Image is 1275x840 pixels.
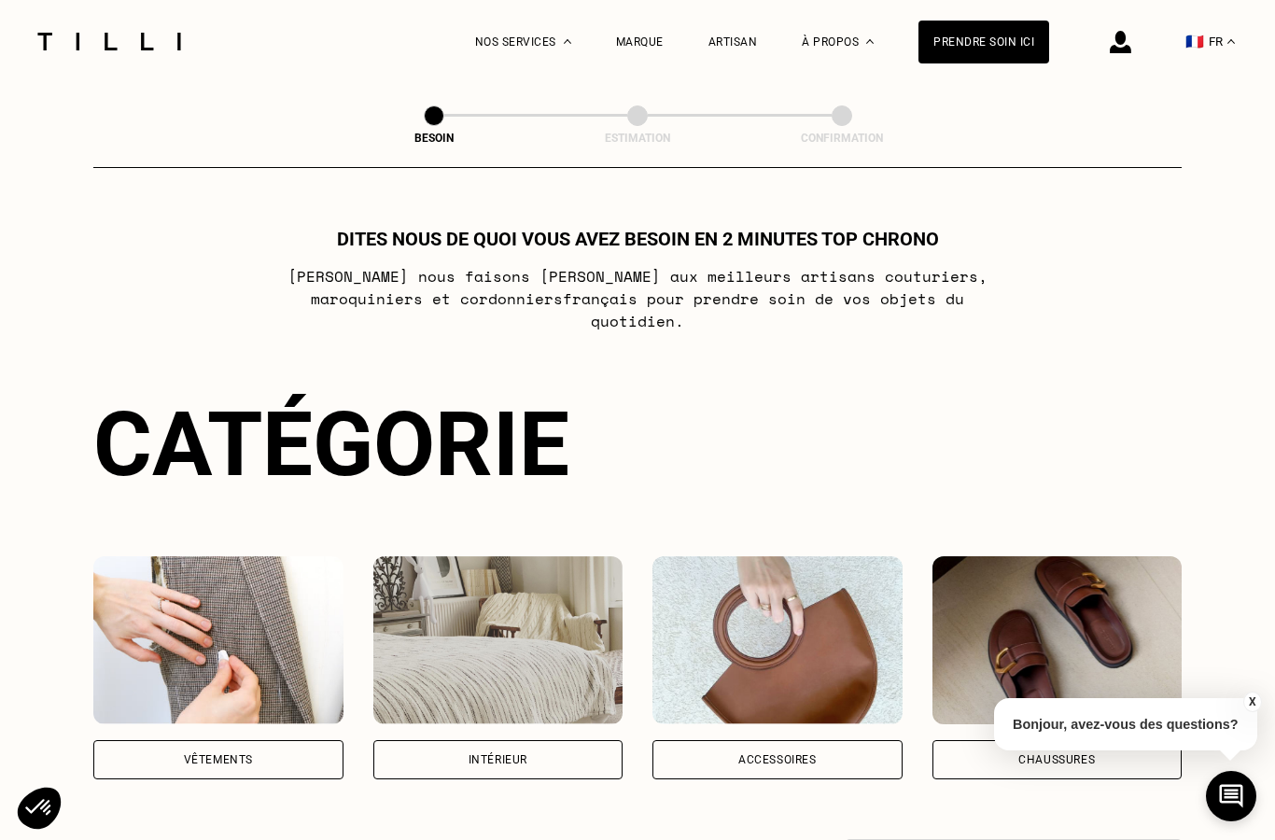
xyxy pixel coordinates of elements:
div: Chaussures [1018,754,1095,765]
p: [PERSON_NAME] nous faisons [PERSON_NAME] aux meilleurs artisans couturiers , maroquiniers et cord... [268,265,1008,332]
a: Artisan [708,35,758,49]
button: X [1242,692,1261,712]
img: Vêtements [93,556,343,724]
div: Intérieur [469,754,527,765]
div: Estimation [544,132,731,145]
p: Bonjour, avez-vous des questions? [994,698,1257,750]
a: Marque [616,35,664,49]
img: Logo du service de couturière Tilli [31,33,188,50]
img: Intérieur [373,556,623,724]
div: Besoin [341,132,527,145]
img: Chaussures [932,556,1183,724]
div: Confirmation [749,132,935,145]
img: menu déroulant [1227,39,1235,44]
span: 🇫🇷 [1185,33,1204,50]
img: Menu déroulant [564,39,571,44]
img: icône connexion [1110,31,1131,53]
img: Accessoires [652,556,903,724]
img: Menu déroulant à propos [866,39,874,44]
div: Vêtements [184,754,253,765]
h1: Dites nous de quoi vous avez besoin en 2 minutes top chrono [337,228,939,250]
div: Accessoires [738,754,817,765]
a: Prendre soin ici [918,21,1049,63]
div: Catégorie [93,392,1182,497]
